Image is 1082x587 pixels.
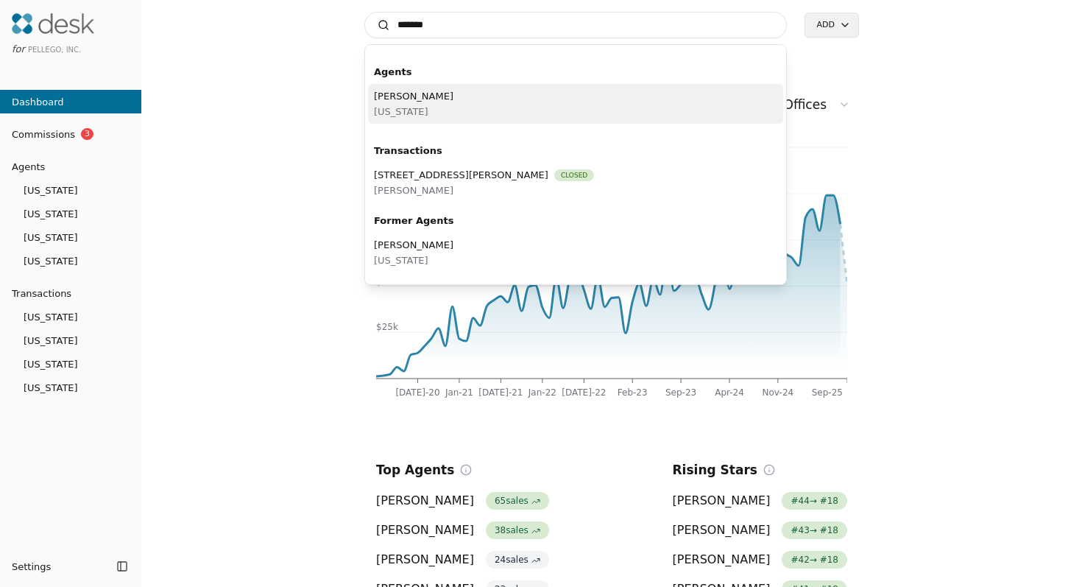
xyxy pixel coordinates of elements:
tspan: [DATE]-22 [562,387,606,398]
div: Agents [368,60,783,84]
span: [PERSON_NAME] [376,492,474,510]
tspan: Feb-23 [618,387,648,398]
h2: Rising Stars [673,460,757,480]
h2: Top Agents [376,460,454,480]
span: [US_STATE] [374,104,453,119]
span: # 43 → # 18 [782,521,847,539]
div: Suggestions [365,57,786,284]
span: Settings [12,559,51,574]
tspan: Sep-25 [812,387,843,398]
span: [PERSON_NAME] [673,492,771,510]
span: [PERSON_NAME] [374,88,453,104]
span: [PERSON_NAME] [376,551,474,569]
img: Desk [12,13,94,34]
tspan: [DATE]-20 [395,387,439,398]
span: [PERSON_NAME] [374,183,594,198]
tspan: $25k [376,322,398,332]
tspan: Apr-24 [715,387,744,398]
span: 65 sales [486,492,549,510]
span: 3 [81,128,93,140]
span: [PERSON_NAME] [374,237,453,253]
span: for [12,43,25,55]
span: [STREET_ADDRESS][PERSON_NAME] [374,167,548,183]
div: Transactions [368,138,783,163]
span: [PERSON_NAME] [376,521,474,539]
span: 24 sales [486,551,549,569]
tspan: [DATE]-21 [478,387,523,398]
button: Add [805,13,859,38]
span: [US_STATE] [374,253,453,268]
tspan: $50k [376,276,398,287]
div: Former Agents [368,208,783,233]
button: Settings [6,555,112,578]
span: Pellego, Inc. [28,46,81,54]
tspan: Sep-23 [665,387,696,398]
tspan: Jan-22 [528,387,556,398]
span: [PERSON_NAME] [673,521,771,539]
span: [PERSON_NAME] [673,551,771,569]
span: # 42 → # 18 [782,551,847,569]
tspan: Jan-21 [445,387,473,398]
span: # 44 → # 18 [782,492,847,510]
span: Closed [554,169,594,181]
tspan: Nov-24 [763,387,794,398]
span: 38 sales [486,521,549,539]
